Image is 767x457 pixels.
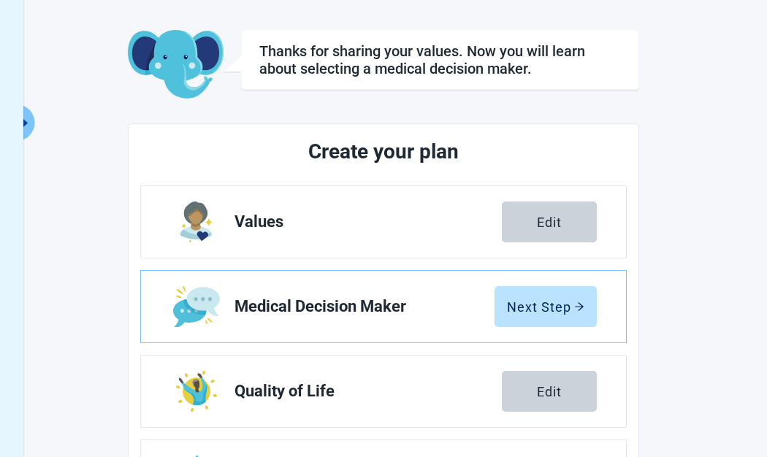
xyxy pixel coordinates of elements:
[574,302,584,312] span: arrow-right
[234,213,502,231] span: Values
[537,215,562,229] div: Edit
[128,30,224,100] img: Koda Elephant
[502,201,597,242] button: Edit
[141,271,626,342] a: Edit Medical Decision Maker section
[141,356,626,427] a: Edit Quality of Life section
[195,136,572,168] h2: Create your plan
[234,298,495,315] span: Medical Decision Maker
[16,104,34,141] button: Expand menu
[18,116,31,130] span: caret-right
[259,42,621,77] div: Thanks for sharing your values. Now you will learn about selecting a medical decision maker.
[502,371,597,412] button: Edit
[495,286,597,327] button: Next Steparrow-right
[507,299,584,314] div: Next Step
[537,384,562,399] div: Edit
[234,383,502,400] span: Quality of Life
[141,186,626,258] a: Edit Values section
